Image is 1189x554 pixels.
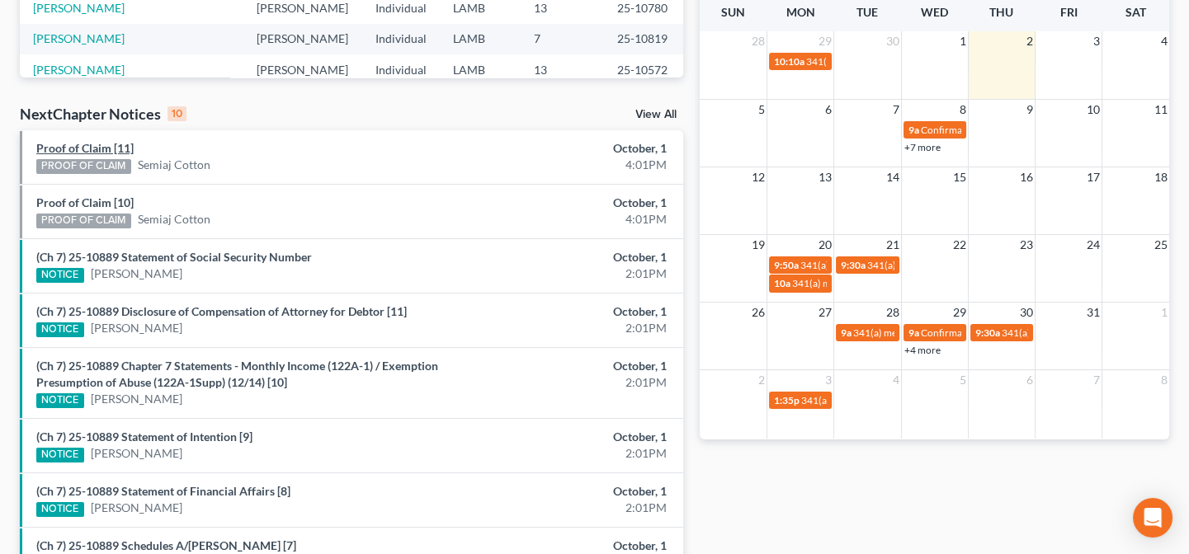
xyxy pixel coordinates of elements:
span: 29 [817,31,833,51]
div: 2:01PM [468,320,667,336]
span: 341(a) meeting for [PERSON_NAME] [853,326,1012,339]
a: +7 more [904,141,941,153]
span: 341(a) meeting for [PERSON_NAME] [800,259,960,271]
td: LAMB [440,54,521,85]
span: 21 [885,235,901,255]
a: [PERSON_NAME] [91,445,182,462]
td: [PERSON_NAME] [243,54,362,85]
span: Sat [1125,5,1146,19]
a: (Ch 7) 25-10889 Schedules A/[PERSON_NAME] [7] [36,538,296,552]
span: 8 [958,100,968,120]
div: 2:01PM [468,500,667,516]
span: 5 [958,370,968,390]
a: (Ch 7) 25-10889 Statement of Social Security Number [36,250,312,264]
a: View All [635,109,677,120]
span: Thu [989,5,1013,19]
span: 9 [1025,100,1035,120]
span: 1 [1159,303,1169,322]
span: Tue [856,5,878,19]
div: 2:01PM [468,265,667,282]
span: 25 [1153,235,1169,255]
a: (Ch 7) 25-10889 Disclosure of Compensation of Attorney for Debtor [11] [36,304,407,318]
span: 5 [757,100,767,120]
div: NOTICE [36,502,84,517]
div: 4:01PM [468,211,667,228]
td: 13 [521,54,603,85]
span: 12 [750,167,767,187]
span: 10a [774,277,790,289]
span: 30 [1018,303,1035,322]
span: Mon [786,5,815,19]
span: 10:10a [774,55,804,68]
a: (Ch 7) 25-10889 Statement of Financial Affairs [8] [36,484,290,498]
span: 19 [750,235,767,255]
div: NOTICE [36,268,84,283]
span: 3 [1092,31,1102,51]
span: 16 [1018,167,1035,187]
span: 9a [908,124,919,136]
div: October, 1 [468,303,667,320]
div: PROOF OF CLAIM [36,214,131,228]
div: October, 1 [468,140,667,157]
span: 2 [757,370,767,390]
span: 18 [1153,167,1169,187]
span: 22 [951,235,968,255]
span: 11 [1153,100,1169,120]
span: Confirmation hearing for [PERSON_NAME] [921,124,1108,136]
span: 9:30a [975,326,1000,339]
span: 1 [958,31,968,51]
div: NOTICE [36,393,84,408]
a: +4 more [904,344,941,356]
div: NextChapter Notices [20,104,186,124]
span: 6 [823,100,833,120]
a: Semiaj Cotton [138,157,210,173]
span: 9a [908,326,919,339]
div: October, 1 [468,358,667,374]
td: 25-10572 [604,54,683,85]
a: Semiaj Cotton [138,211,210,228]
span: 15 [951,167,968,187]
span: Fri [1060,5,1078,19]
div: 10 [167,106,186,121]
span: 31 [1085,303,1102,322]
span: 4 [891,370,901,390]
td: LAMB [440,24,521,54]
span: 341(a) meeting for [PERSON_NAME] [1002,326,1161,339]
td: 25-10819 [604,24,683,54]
span: 27 [817,303,833,322]
a: [PERSON_NAME] [33,1,125,15]
a: [PERSON_NAME] [33,31,125,45]
span: 341(a) meeting for [PERSON_NAME] [867,259,1026,271]
div: PROOF OF CLAIM [36,159,131,174]
span: 26 [750,303,767,322]
div: October, 1 [468,429,667,445]
span: 7 [891,100,901,120]
span: 29 [951,303,968,322]
span: 7 [1092,370,1102,390]
div: NOTICE [36,448,84,462]
span: 1:35p [774,394,800,406]
span: 9a [841,326,852,339]
span: Sun [721,5,745,19]
span: 341(a) meeting for [PERSON_NAME] [792,277,951,289]
div: October, 1 [468,195,667,211]
span: 10 [1085,100,1102,120]
span: 341(a) meeting for [PERSON_NAME] [806,55,965,68]
td: 7 [521,24,603,54]
span: Wed [921,5,948,19]
span: 23 [1018,235,1035,255]
span: 8 [1159,370,1169,390]
span: 20 [817,235,833,255]
div: October, 1 [468,249,667,265]
span: 24 [1085,235,1102,255]
span: 9:50a [774,259,799,271]
div: Open Intercom Messenger [1133,498,1172,538]
td: Individual [362,54,440,85]
span: 28 [885,303,901,322]
div: 4:01PM [468,157,667,173]
a: [PERSON_NAME] [33,63,125,77]
div: 2:01PM [468,445,667,462]
a: (Ch 7) 25-10889 Statement of Intention [9] [36,430,252,444]
a: [PERSON_NAME] [91,500,182,516]
span: 341(a) meeting for [PERSON_NAME] [801,394,960,406]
